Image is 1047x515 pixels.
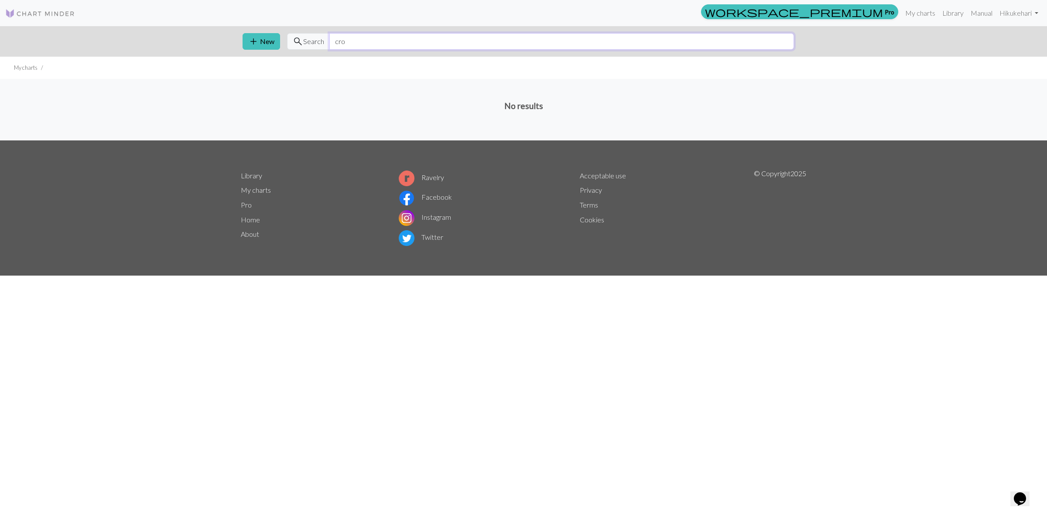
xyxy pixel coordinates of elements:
a: Facebook [399,193,452,201]
a: Ravelry [399,173,444,181]
button: New [243,33,280,50]
a: Twitter [399,233,443,241]
span: workspace_premium [705,6,883,18]
a: Pro [241,201,252,209]
a: Manual [967,4,996,22]
iframe: chat widget [1010,480,1038,506]
a: My charts [241,186,271,194]
span: add [248,35,259,48]
a: Library [939,4,967,22]
span: Search [303,36,324,47]
a: About [241,230,259,238]
a: Library [241,171,262,180]
a: Instagram [399,213,451,221]
img: Ravelry logo [399,171,414,186]
a: Pro [701,4,898,19]
a: Cookies [580,215,604,224]
a: Hikukehari [996,4,1042,22]
a: Privacy [580,186,602,194]
img: Twitter logo [399,230,414,246]
a: Home [241,215,260,224]
a: My charts [902,4,939,22]
img: Instagram logo [399,210,414,226]
span: search [293,35,303,48]
p: © Copyright 2025 [754,168,806,248]
img: Facebook logo [399,190,414,206]
a: Terms [580,201,598,209]
li: My charts [14,64,38,72]
img: Logo [5,8,75,19]
a: Acceptable use [580,171,626,180]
